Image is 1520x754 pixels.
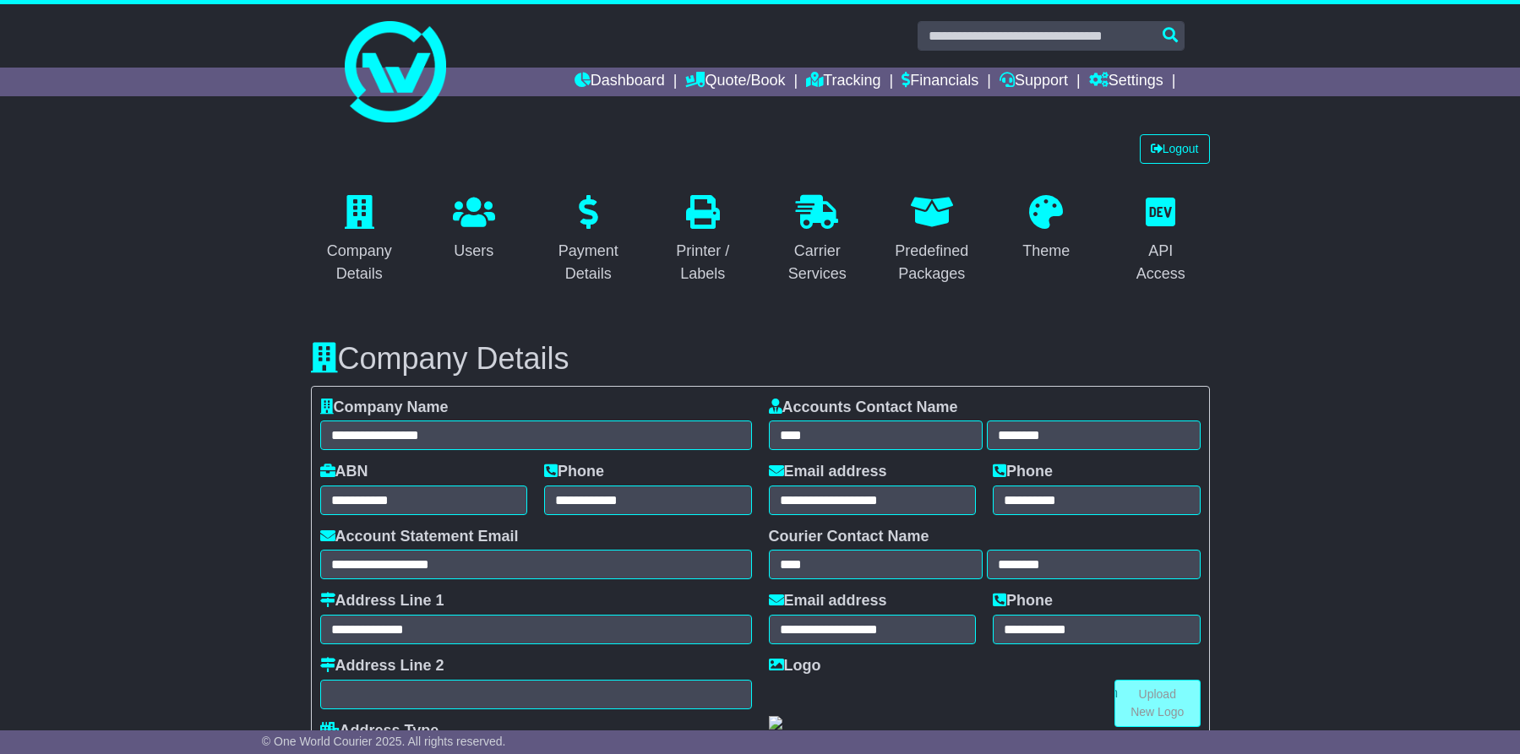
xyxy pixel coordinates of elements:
div: Carrier Services [780,240,856,285]
label: Email address [769,592,887,610]
div: Theme [1022,240,1070,263]
a: Theme [1011,189,1081,269]
a: Company Details [311,189,409,291]
a: Tracking [806,68,880,96]
img: GetCustomerLogo [769,716,782,730]
label: Phone [993,463,1053,481]
a: Printer / Labels [654,189,752,291]
label: Account Statement Email [320,528,519,546]
a: Carrier Services [769,189,867,291]
a: Support [1000,68,1068,96]
label: Company Name [320,399,449,417]
label: Logo [769,657,821,675]
a: Financials [902,68,978,96]
div: Printer / Labels [665,240,741,285]
div: Users [453,240,495,263]
h3: Company Details [311,342,1210,376]
label: Courier Contact Name [769,528,929,546]
div: Predefined Packages [894,240,970,285]
a: Upload New Logo [1114,680,1201,727]
span: © One World Courier 2025. All rights reserved. [262,735,506,748]
a: Dashboard [575,68,665,96]
label: Address Line 2 [320,657,444,675]
a: Users [442,189,506,269]
label: Address Type [320,722,439,740]
label: ABN [320,463,368,481]
a: Logout [1140,134,1210,164]
a: Predefined Packages [883,189,981,291]
a: Settings [1089,68,1163,96]
label: Address Line 1 [320,592,444,610]
label: Email address [769,463,887,481]
a: Quote/Book [685,68,785,96]
label: Accounts Contact Name [769,399,958,417]
a: API Access [1112,189,1210,291]
label: Phone [544,463,604,481]
a: Payment Details [540,189,638,291]
label: Phone [993,592,1053,610]
div: API Access [1123,240,1199,285]
div: Company Details [322,240,398,285]
div: Payment Details [551,240,627,285]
